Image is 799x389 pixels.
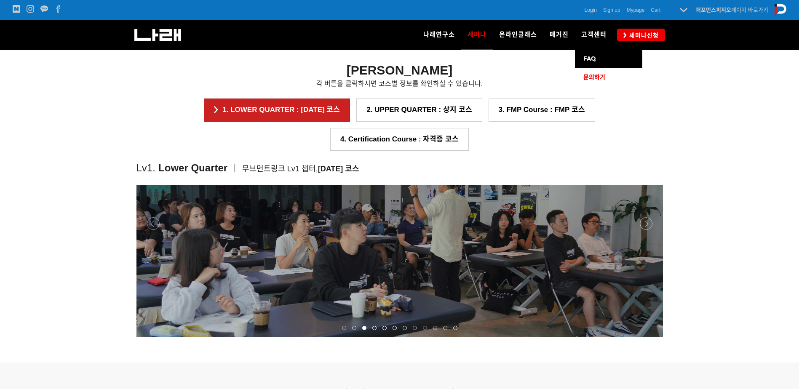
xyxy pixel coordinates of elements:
a: 세미나신청 [617,29,665,41]
span: 온라인클래스 [499,31,537,38]
a: Sign up [603,6,620,14]
span: 세미나 [468,28,486,41]
a: 퍼포먼스피지오페이지 바로가기 [696,7,768,13]
span: 고객센터 [581,31,607,38]
span: 매거진 [550,31,569,38]
span: FAQ [583,55,596,62]
a: 4. Certification Course : 자격증 코스 [330,128,469,151]
a: 매거진 [543,20,575,50]
strong: 퍼포먼스피지오 [696,7,731,13]
span: Lv1. [136,162,155,173]
span: ㅣ [230,163,239,173]
span: 문의하기 [583,74,605,81]
span: 세미나신청 [627,31,659,40]
strong: [PERSON_NAME] [347,63,453,77]
a: 문의하기 [575,68,642,87]
a: Login [585,6,597,14]
span: Lower Quarter [158,162,227,173]
span: 나래연구소 [423,31,455,38]
a: 3. FMP Course : FMP 코스 [489,99,595,121]
a: 고객센터 [575,20,613,50]
a: 나래연구소 [417,20,461,50]
span: 무브먼트링크 Lv1 챕터, [242,165,318,173]
a: Mypage [627,6,645,14]
a: 세미나 [461,20,493,50]
span: 각 버튼을 클릭하시면 코스별 정보를 확인하실 수 있습니다. [316,80,483,87]
a: 1. LOWER QUARTER : [DATE] 코스 [204,99,350,121]
a: 2. UPPER QUARTER : 상지 코스 [356,99,482,121]
span: [DATE] 코스 [318,165,360,173]
a: 온라인클래스 [493,20,543,50]
a: FAQ [575,50,642,68]
a: Cart [651,6,660,14]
